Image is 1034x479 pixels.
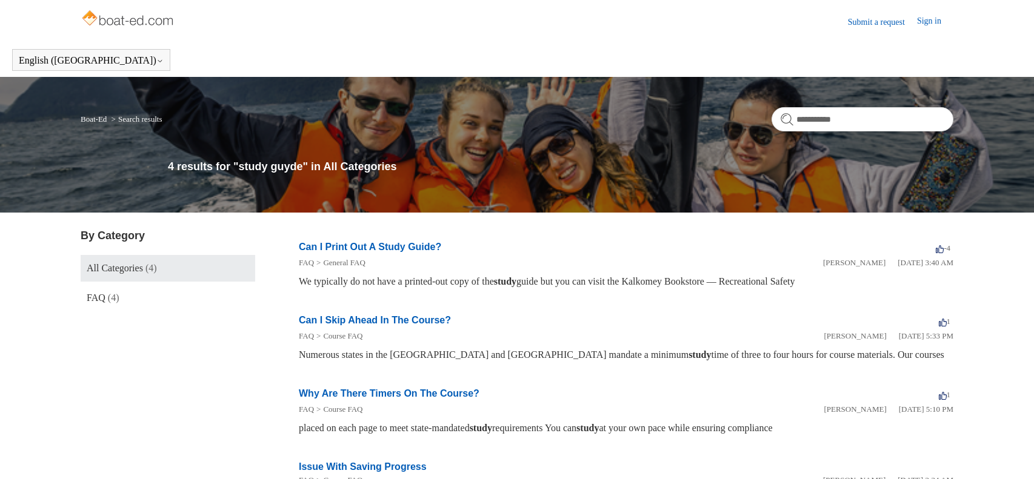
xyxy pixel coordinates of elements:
[939,390,951,399] span: 1
[899,331,953,340] time: 01/05/2024, 17:33
[109,114,162,124] li: Search results
[299,388,479,398] a: Why Are There Timers On The Course?
[470,423,492,433] em: study
[314,403,362,415] li: Course FAQ
[299,242,441,252] a: Can I Print Out A Study Guide?
[87,263,143,273] span: All Categories
[323,405,362,414] a: Course FAQ
[299,274,953,289] div: We typically do not have a printed-out copy of the guide but you can visit the Kalkomey Bookstore...
[314,257,365,269] li: General FAQ
[689,349,711,360] em: study
[299,405,314,414] a: FAQ
[299,258,314,267] a: FAQ
[917,15,953,29] a: Sign in
[145,263,157,273] span: (4)
[168,159,953,175] h1: 4 results for "study guyde" in All Categories
[823,257,886,269] li: [PERSON_NAME]
[81,7,177,31] img: Boat-Ed Help Center home page
[824,330,886,342] li: [PERSON_NAME]
[939,317,951,326] span: 1
[81,228,255,244] h3: By Category
[81,114,109,124] li: Boat-Ed
[314,330,362,342] li: Course FAQ
[576,423,599,433] em: study
[81,255,255,282] a: All Categories (4)
[299,348,953,362] div: Numerous states in the [GEOGRAPHIC_DATA] and [GEOGRAPHIC_DATA] mandate a minimum time of three to...
[299,421,953,435] div: placed on each page to meet state-mandated requirements You can at your own pace while ensuring c...
[87,292,105,303] span: FAQ
[323,331,362,340] a: Course FAQ
[772,107,953,131] input: Search
[299,315,451,325] a: Can I Skip Ahead In The Course?
[19,55,164,66] button: English ([GEOGRAPHIC_DATA])
[848,16,917,28] a: Submit a request
[299,257,314,269] li: FAQ
[824,403,886,415] li: [PERSON_NAME]
[936,243,950,253] span: -4
[108,292,119,303] span: (4)
[323,258,365,267] a: General FAQ
[898,258,953,267] time: 03/16/2022, 03:40
[899,405,953,414] time: 01/05/2024, 17:10
[299,331,314,340] a: FAQ
[494,276,516,286] em: study
[299,330,314,342] li: FAQ
[81,285,255,311] a: FAQ (4)
[81,114,107,124] a: Boat-Ed
[299,403,314,415] li: FAQ
[299,461,427,472] a: Issue With Saving Progress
